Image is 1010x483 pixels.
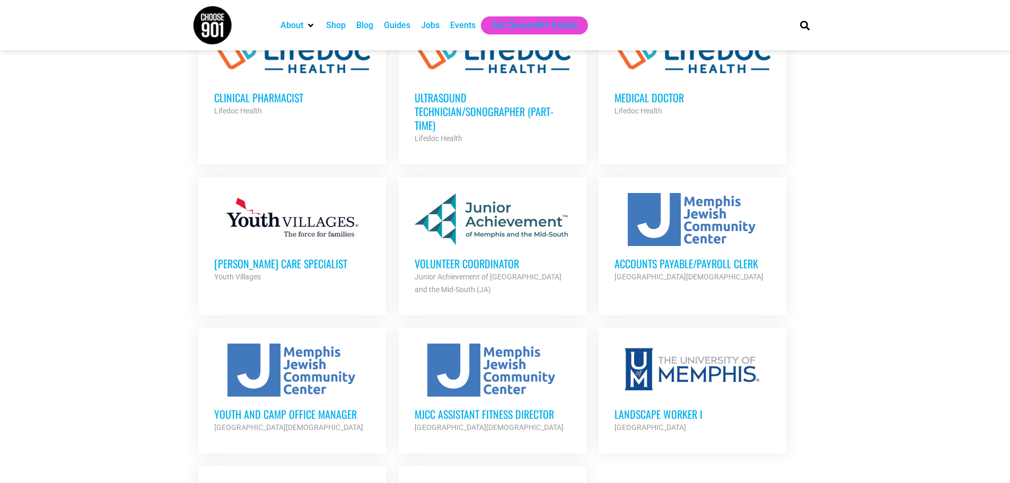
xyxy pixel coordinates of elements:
[214,91,370,104] h3: Clinical Pharmacist
[214,407,370,421] h3: Youth and Camp Office Manager
[599,328,786,450] a: Landscape Worker I [GEOGRAPHIC_DATA]
[214,423,363,432] strong: [GEOGRAPHIC_DATA][DEMOGRAPHIC_DATA]
[415,134,462,143] strong: Lifedoc Health
[796,16,813,34] div: Search
[415,257,570,270] h3: Volunteer Coordinator
[599,177,786,299] a: Accounts Payable/Payroll Clerk [GEOGRAPHIC_DATA][DEMOGRAPHIC_DATA]
[491,19,577,32] a: Get Choose901 Emails
[214,273,261,281] strong: Youth Villages
[415,407,570,421] h3: MJCC Assistant Fitness Director
[614,107,662,115] strong: Lifedoc Health
[614,407,770,421] h3: Landscape Worker I
[614,91,770,104] h3: Medical Doctor
[275,16,782,34] nav: Main nav
[421,19,440,32] a: Jobs
[614,273,763,281] strong: [GEOGRAPHIC_DATA][DEMOGRAPHIC_DATA]
[399,11,586,161] a: Ultrasound Technician/Sonographer (Part-Time) Lifedoc Health
[614,257,770,270] h3: Accounts Payable/Payroll Clerk
[214,257,370,270] h3: [PERSON_NAME] Care Specialist
[399,177,586,312] a: Volunteer Coordinator Junior Achievement of [GEOGRAPHIC_DATA] and the Mid-South (JA)
[415,91,570,132] h3: Ultrasound Technician/Sonographer (Part-Time)
[415,273,561,294] strong: Junior Achievement of [GEOGRAPHIC_DATA] and the Mid-South (JA)
[599,11,786,133] a: Medical Doctor Lifedoc Health
[280,19,303,32] a: About
[198,11,386,133] a: Clinical Pharmacist Lifedoc Health
[198,328,386,450] a: Youth and Camp Office Manager [GEOGRAPHIC_DATA][DEMOGRAPHIC_DATA]
[384,19,410,32] a: Guides
[614,423,686,432] strong: [GEOGRAPHIC_DATA]
[399,328,586,450] a: MJCC Assistant Fitness Director [GEOGRAPHIC_DATA][DEMOGRAPHIC_DATA]
[326,19,346,32] a: Shop
[275,16,321,34] div: About
[214,107,262,115] strong: Lifedoc Health
[198,177,386,299] a: [PERSON_NAME] Care Specialist Youth Villages
[356,19,373,32] a: Blog
[450,19,476,32] a: Events
[415,423,564,432] strong: [GEOGRAPHIC_DATA][DEMOGRAPHIC_DATA]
